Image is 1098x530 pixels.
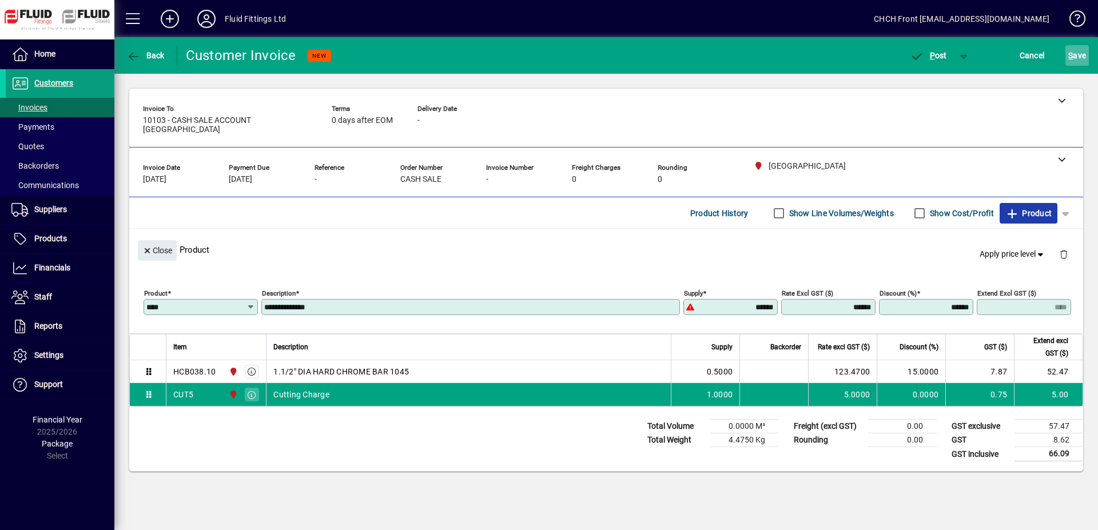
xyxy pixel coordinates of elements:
[946,447,1015,461] td: GST inclusive
[6,176,114,195] a: Communications
[1068,46,1086,65] span: ave
[34,321,62,330] span: Reports
[34,350,63,360] span: Settings
[173,341,187,353] span: Item
[225,10,286,28] div: Fluid Fittings Ltd
[710,433,779,447] td: 4.4750 Kg
[1050,249,1077,259] app-page-header-button: Delete
[815,389,870,400] div: 5.0000
[315,175,317,184] span: -
[815,366,870,377] div: 123.4700
[11,142,44,151] span: Quotes
[173,366,216,377] div: HCB038.10
[1021,334,1068,360] span: Extend excl GST ($)
[6,137,114,156] a: Quotes
[868,420,937,433] td: 0.00
[945,383,1014,406] td: 0.75
[980,248,1046,260] span: Apply price level
[142,241,172,260] span: Close
[332,116,393,125] span: 0 days after EOM
[262,289,296,297] mat-label: Description
[186,46,296,65] div: Customer Invoice
[1065,45,1089,66] button: Save
[152,9,188,29] button: Add
[42,439,73,448] span: Package
[126,51,165,60] span: Back
[486,175,488,184] span: -
[34,78,73,87] span: Customers
[1050,240,1077,268] button: Delete
[6,283,114,312] a: Staff
[273,341,308,353] span: Description
[946,433,1015,447] td: GST
[1000,203,1057,224] button: Product
[273,389,329,400] span: Cutting Charge
[6,225,114,253] a: Products
[1015,420,1083,433] td: 57.47
[946,420,1015,433] td: GST exclusive
[1005,204,1052,222] span: Product
[975,244,1051,265] button: Apply price level
[877,383,945,406] td: 0.0000
[6,40,114,69] a: Home
[900,341,938,353] span: Discount (%)
[11,161,59,170] span: Backorders
[787,208,894,219] label: Show Line Volumes/Weights
[910,51,947,60] span: ost
[1068,51,1073,60] span: S
[904,45,953,66] button: Post
[129,229,1083,270] div: Product
[273,366,409,377] span: 1.1/2" DIA HARD CHROME BAR 1045
[135,245,180,255] app-page-header-button: Close
[1061,2,1084,39] a: Knowledge Base
[1015,447,1083,461] td: 66.09
[1014,383,1083,406] td: 5.00
[642,433,710,447] td: Total Weight
[6,341,114,370] a: Settings
[11,122,54,131] span: Payments
[690,204,749,222] span: Product History
[711,341,733,353] span: Supply
[34,205,67,214] span: Suppliers
[188,9,225,29] button: Profile
[6,117,114,137] a: Payments
[1017,45,1048,66] button: Cancel
[229,175,252,184] span: [DATE]
[6,370,114,399] a: Support
[34,234,67,243] span: Products
[114,45,177,66] app-page-header-button: Back
[144,289,168,297] mat-label: Product
[11,103,47,112] span: Invoices
[984,341,1007,353] span: GST ($)
[143,175,166,184] span: [DATE]
[6,312,114,341] a: Reports
[226,388,239,401] span: CHRISTCHURCH
[572,175,576,184] span: 0
[868,433,937,447] td: 0.00
[143,116,315,134] span: 10103 - CASH SALE ACCOUNT [GEOGRAPHIC_DATA]
[1015,433,1083,447] td: 8.62
[782,289,833,297] mat-label: Rate excl GST ($)
[877,360,945,383] td: 15.0000
[6,98,114,117] a: Invoices
[707,366,733,377] span: 0.5000
[417,116,420,125] span: -
[6,196,114,224] a: Suppliers
[818,341,870,353] span: Rate excl GST ($)
[124,45,168,66] button: Back
[930,51,935,60] span: P
[6,254,114,282] a: Financials
[11,181,79,190] span: Communications
[312,52,327,59] span: NEW
[33,415,82,424] span: Financial Year
[226,365,239,378] span: CHRISTCHURCH
[34,49,55,58] span: Home
[788,420,868,433] td: Freight (excl GST)
[34,292,52,301] span: Staff
[874,10,1049,28] div: CHCH Front [EMAIL_ADDRESS][DOMAIN_NAME]
[1014,360,1083,383] td: 52.47
[928,208,994,219] label: Show Cost/Profit
[34,380,63,389] span: Support
[658,175,662,184] span: 0
[880,289,917,297] mat-label: Discount (%)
